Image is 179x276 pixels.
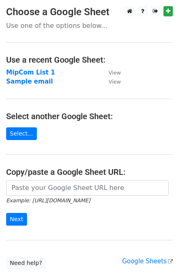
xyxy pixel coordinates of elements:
[100,69,121,76] a: View
[6,21,173,30] p: Use one of the options below...
[109,70,121,76] small: View
[6,127,37,140] a: Select...
[6,55,173,65] h4: Use a recent Google Sheet:
[122,258,173,265] a: Google Sheets
[6,111,173,121] h4: Select another Google Sheet:
[100,78,121,85] a: View
[6,69,55,76] a: MipCom List 1
[6,197,90,204] small: Example: [URL][DOMAIN_NAME]
[6,6,173,18] h3: Choose a Google Sheet
[6,167,173,177] h4: Copy/paste a Google Sheet URL:
[6,180,169,196] input: Paste your Google Sheet URL here
[6,257,46,269] a: Need help?
[109,79,121,85] small: View
[6,78,53,85] a: Sample email
[6,213,27,226] input: Next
